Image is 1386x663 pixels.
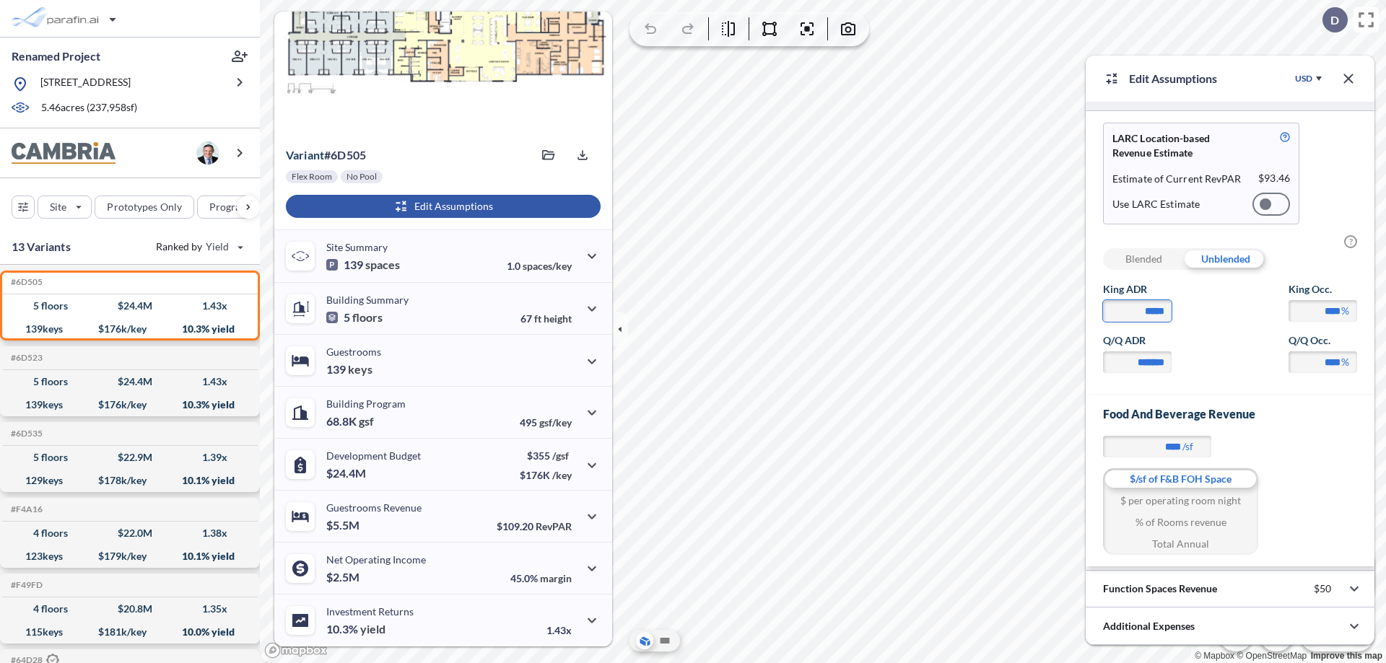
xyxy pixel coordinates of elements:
h5: Click to copy the code [8,429,43,439]
span: /gsf [552,449,569,462]
button: Program [197,196,275,219]
p: 67 [520,312,572,325]
p: 1.0 [507,260,572,272]
p: Net Operating Income [326,553,426,566]
a: Improve this map [1311,651,1382,661]
div: $ per operating room night [1103,490,1258,511]
p: [STREET_ADDRESS] [40,75,131,93]
div: USD [1295,73,1312,84]
label: % [1341,304,1349,318]
p: Site Summary [326,241,388,253]
p: No Pool [346,171,377,183]
p: $2.5M [326,570,362,584]
h5: Click to copy the code [8,277,43,287]
p: $5.5M [326,518,362,532]
label: Q/Q Occ. [1289,333,1357,348]
p: Estimate of Current RevPAR [1112,172,1242,186]
p: $176K [520,469,572,481]
p: Site [50,200,66,214]
span: keys [348,362,372,377]
label: % [1341,355,1349,369]
p: Building Program [326,398,406,410]
span: ft [534,312,541,325]
span: spaces [365,258,400,272]
span: gsf/key [539,416,572,429]
p: Function Spaces Revenue [1103,581,1217,596]
a: OpenStreetMap [1237,651,1307,661]
label: King ADR [1103,282,1172,297]
p: Flex Room [292,171,332,183]
p: 10.3% [326,622,385,636]
p: Prototypes Only [107,200,182,214]
div: % of Rooms revenue [1103,511,1258,533]
p: Additional Expenses [1103,619,1195,633]
img: user logo [196,141,219,164]
button: Edit Assumptions [286,195,601,218]
p: 5.46 acres ( 237,958 sf) [41,100,137,116]
p: # 6d505 [286,148,366,162]
p: $109.20 [497,520,572,532]
button: Site [38,196,92,219]
button: Site Plan [656,632,674,649]
p: 13 Variants [12,238,71,255]
p: Edit Assumptions [1129,70,1217,87]
span: spaces/key [523,260,572,272]
p: 45.0% [510,572,572,584]
p: $50 [1314,582,1331,595]
label: Q/Q ADR [1103,333,1172,348]
p: Guestrooms Revenue [326,501,422,514]
p: 5 [326,310,383,325]
label: /sf [1182,439,1193,454]
p: $24.4M [326,466,368,480]
span: Variant [286,148,324,162]
span: RevPAR [536,520,572,532]
p: Guestrooms [326,346,381,358]
span: Yield [206,240,230,254]
p: 139 [326,362,372,377]
p: Program [209,200,250,214]
p: Building Summary [326,294,409,306]
button: Prototypes Only [95,196,194,219]
p: 139 [326,258,400,272]
p: LARC Location-based Revenue Estimate [1112,131,1246,160]
p: Development Budget [326,449,421,462]
h5: Click to copy the code [8,353,43,363]
label: King Occ. [1289,282,1357,297]
img: BrandImage [12,142,115,164]
div: Total Annual [1103,533,1258,555]
p: $355 [520,449,572,462]
p: View Floorplans [312,107,387,119]
div: Blended [1103,248,1185,270]
span: height [544,312,572,325]
h5: Click to copy the code [8,580,43,590]
button: Aerial View [636,632,653,649]
p: 1.43x [546,624,572,636]
a: Mapbox homepage [264,642,328,659]
a: Mapbox [1195,651,1234,661]
p: Renamed Project [12,48,100,64]
span: /key [552,469,572,481]
h5: Click to copy the code [8,504,43,514]
span: yield [360,622,385,636]
p: Investment Returns [326,605,414,618]
p: $ 93.46 [1258,172,1290,186]
p: D [1330,14,1339,27]
span: ? [1344,235,1357,248]
span: floors [352,310,383,325]
button: Ranked by Yield [144,235,253,258]
p: 495 [520,416,572,429]
span: margin [540,572,572,584]
p: 68.8K [326,414,374,429]
p: Use LARC Estimate [1112,198,1200,211]
div: Unblended [1185,248,1266,270]
div: $/sf of F&B FOH Space [1103,468,1258,490]
span: gsf [359,414,374,429]
h3: Food and Beverage Revenue [1103,407,1357,421]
